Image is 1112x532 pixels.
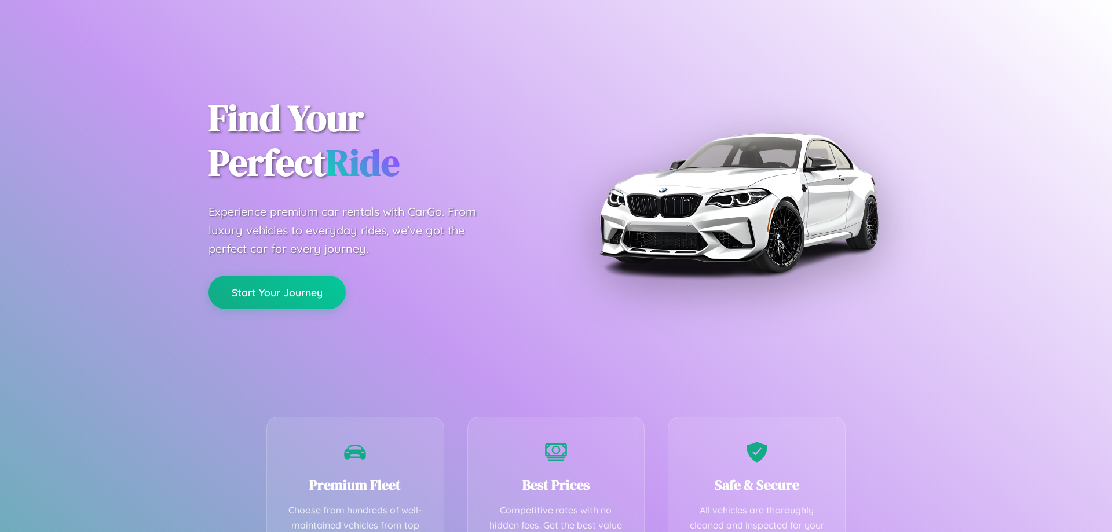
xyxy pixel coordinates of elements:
[209,276,346,309] button: Start Your Journey
[686,475,828,494] h3: Safe & Secure
[485,475,627,494] h3: Best Prices
[284,475,426,494] h3: Premium Fleet
[326,137,400,188] span: Ride
[209,203,498,258] p: Experience premium car rentals with CarGo. From luxury vehicles to everyday rides, we've got the ...
[209,96,539,185] h1: Find Your Perfect
[594,58,883,347] img: Premium BMW car rental vehicle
